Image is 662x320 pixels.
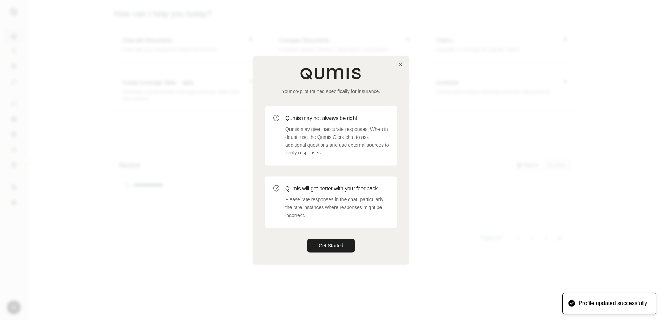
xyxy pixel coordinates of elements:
[285,114,389,123] h3: Qumis may not always be right
[579,300,647,307] div: Profile updated successfully
[265,88,397,95] p: Your co-pilot trained specifically for insurance.
[285,196,389,219] p: Please rate responses in the chat, particularly the rare instances where responses might be incor...
[285,125,389,157] p: Qumis may give inaccurate responses. When in doubt, use the Qumis Clerk chat to ask additional qu...
[285,185,389,193] h3: Qumis will get better with your feedback
[300,67,362,80] img: Qumis Logo
[307,239,355,253] button: Get Started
